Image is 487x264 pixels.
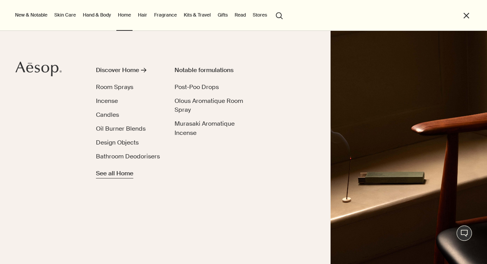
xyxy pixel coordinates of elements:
[233,10,247,20] a: Read
[96,124,146,133] a: Oil Burner Blends
[175,96,253,114] a: Olous Aromatique Room Spray
[175,97,243,114] span: Olous Aromatique Room Spray
[96,124,146,133] span: Oil Burner Blends
[96,152,160,161] a: Bathroom Deodorisers
[331,31,487,264] img: Warmly lit room containing lamp and mid-century furniture.
[96,66,139,75] div: Discover Home
[175,83,219,91] span: Post-Poo Drops
[13,59,64,81] a: Aesop
[182,10,212,20] a: Kits & Travel
[96,110,119,119] a: Candles
[96,152,160,160] span: Bathroom Deodorisers
[216,10,229,20] a: Gifts
[81,10,113,20] a: Hand & Body
[13,10,49,20] button: New & Notable
[96,97,118,105] span: Incense
[96,83,133,91] span: Room Sprays
[96,166,133,178] a: See all Home
[457,225,472,241] button: Live Assistance
[272,8,286,22] button: Open search
[175,119,253,137] a: Murasaki Aromatique Incense
[96,111,119,119] span: Candles
[96,169,133,178] span: See all Home
[175,82,219,92] a: Post-Poo Drops
[96,82,133,92] a: Room Sprays
[153,10,178,20] a: Fragrance
[175,119,235,137] span: Murasaki Aromatique Incense
[136,10,149,20] a: Hair
[96,96,118,106] a: Incense
[53,10,77,20] a: Skin Care
[96,66,160,78] a: Discover Home
[96,138,139,147] a: Design Objects
[116,10,133,20] a: Home
[462,11,471,20] button: Close the Menu
[175,66,253,75] div: Notable formulations
[251,10,269,20] button: Stores
[15,61,62,77] svg: Aesop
